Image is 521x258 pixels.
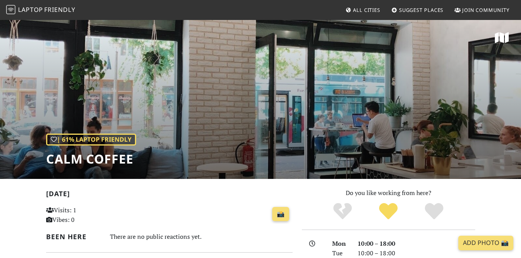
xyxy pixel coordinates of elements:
a: Add Photo 📸 [458,236,513,250]
span: Friendly [44,5,75,14]
span: Suggest Places [399,7,444,13]
div: | 61% Laptop Friendly [46,134,136,146]
a: Join Community [451,3,513,17]
span: All Cities [353,7,380,13]
div: No [320,202,366,221]
a: All Cities [342,3,383,17]
div: Definitely! [411,202,457,221]
span: Laptop [18,5,43,14]
a: 📸 [272,207,289,222]
div: Yes [366,202,411,221]
h2: Been here [46,233,101,241]
a: Suggest Places [388,3,447,17]
img: LaptopFriendly [6,5,15,14]
span: Join Community [462,7,509,13]
p: Visits: 1 Vibes: 0 [46,205,122,225]
p: Do you like working from here? [302,188,475,198]
a: LaptopFriendly LaptopFriendly [6,3,75,17]
div: 10:00 – 18:00 [353,239,480,249]
div: There are no public reactions yet. [110,231,293,242]
div: Mon [328,239,353,249]
h2: [DATE] [46,190,293,201]
h1: Calm Coffee [46,152,136,166]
